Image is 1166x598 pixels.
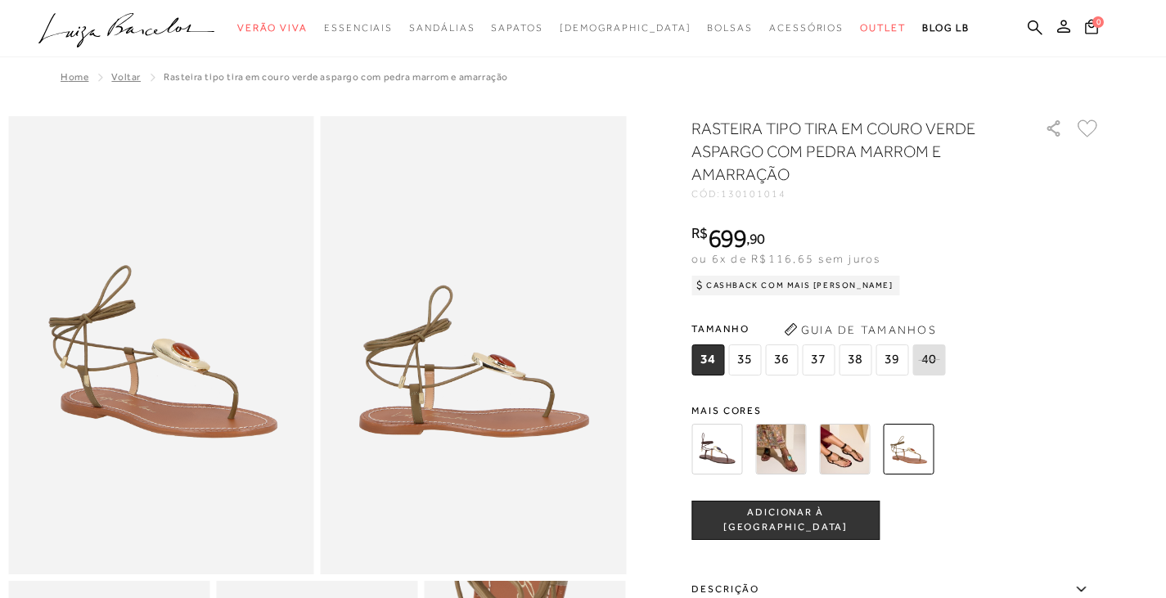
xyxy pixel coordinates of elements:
a: BLOG LB [922,13,970,43]
span: 35 [728,344,761,375]
h1: RASTEIRA TIPO TIRA EM COURO VERDE ASPARGO COM PEDRA MARROM E AMARRAÇÃO [691,117,998,186]
span: 0 [1092,16,1104,28]
span: 38 [839,344,871,375]
span: Sandálias [409,22,475,34]
span: ou 6x de R$116,65 sem juros [691,252,880,265]
span: Tamanho [691,317,949,341]
a: noSubCategoriesText [560,13,691,43]
a: noSubCategoriesText [491,13,542,43]
img: image [321,116,627,574]
a: Voltar [111,71,141,83]
span: 36 [765,344,798,375]
i: R$ [691,226,708,241]
img: image [8,116,314,574]
span: [DEMOGRAPHIC_DATA] [560,22,691,34]
span: 130101014 [721,188,786,200]
span: BLOG LB [922,22,970,34]
button: Guia de Tamanhos [778,317,942,343]
span: 37 [802,344,835,375]
span: 40 [912,344,945,375]
span: Bolsas [707,22,753,34]
span: 34 [691,344,724,375]
span: 699 [708,223,746,253]
span: Verão Viva [237,22,308,34]
span: Essenciais [324,22,393,34]
span: RASTEIRA TIPO TIRA EM COURO VERDE ASPARGO COM PEDRA MARROM E AMARRAÇÃO [164,71,508,83]
a: noSubCategoriesText [769,13,844,43]
a: noSubCategoriesText [860,13,906,43]
div: Cashback com Mais [PERSON_NAME] [691,276,900,295]
i: , [746,232,765,246]
button: 0 [1080,18,1103,40]
img: RASTEIRA TIPO TIRA EM COURO PRETO COM PEDRA VERMELHA E AMARRAÇÃO [819,424,870,474]
a: noSubCategoriesText [237,13,308,43]
a: Home [61,71,88,83]
a: noSubCategoriesText [707,13,753,43]
a: noSubCategoriesText [409,13,475,43]
span: 90 [750,230,765,247]
img: RASTEIRA TIPO TIRA EM COURO VERDE ASPARGO COM PEDRA MARROM E AMARRAÇÃO [883,424,934,474]
span: Outlet [860,22,906,34]
img: RASTEIRA TIPO TIRA EM COURO CAFÉ COM PEDRA AZUL E AMARRAÇÃO [691,424,742,474]
span: ADICIONAR À [GEOGRAPHIC_DATA] [692,506,879,534]
span: Mais cores [691,406,1101,416]
span: 39 [876,344,908,375]
span: Acessórios [769,22,844,34]
img: RASTEIRA TIPO TIRA EM COURO CARAMELO COM PEDRA TURQUESA E AMARRAÇÃO [755,424,806,474]
div: CÓD: [691,189,1019,199]
button: ADICIONAR À [GEOGRAPHIC_DATA] [691,501,880,540]
span: Sapatos [491,22,542,34]
a: noSubCategoriesText [324,13,393,43]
